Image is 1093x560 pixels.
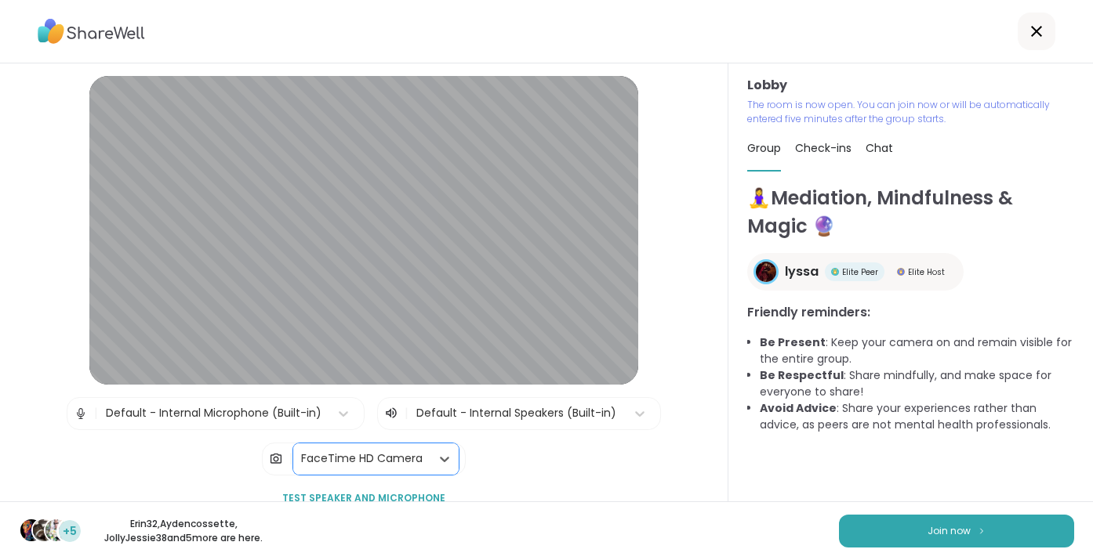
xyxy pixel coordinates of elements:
div: Default - Internal Microphone (Built-in) [106,405,321,421]
span: Group [747,140,781,156]
b: Be Respectful [760,367,844,383]
p: The room is now open. You can join now or will be automatically entered five minutes after the gr... [747,98,1074,126]
h1: 🧘‍♀️Mediation, Mindfulness & Magic 🔮 [747,184,1074,240]
span: Elite Host [908,266,945,278]
h3: Friendly reminders: [747,303,1074,322]
img: JollyJessie38 [45,519,67,541]
span: Check-ins [795,140,852,156]
img: Erin32 [20,519,42,541]
span: | [405,404,409,423]
div: FaceTime HD Camera [301,450,423,467]
b: Be Present [760,334,826,350]
b: Avoid Advice [760,400,837,416]
button: Join now [839,515,1074,547]
span: Chat [866,140,893,156]
p: Erin32 , Aydencossette , JollyJessie38 and 5 more are here. [96,517,271,545]
img: Elite Peer [831,268,839,276]
span: Join now [928,524,971,538]
span: Test speaker and microphone [282,491,445,505]
li: : Share mindfully, and make space for everyone to share! [760,367,1074,400]
span: | [289,443,293,475]
img: ShareWell Logo [38,13,145,49]
span: +5 [63,523,77,540]
img: ShareWell Logomark [977,526,986,535]
img: Microphone [74,398,88,429]
li: : Keep your camera on and remain visible for the entire group. [760,334,1074,367]
img: Elite Host [897,268,905,276]
a: lyssalyssaElite PeerElite PeerElite HostElite Host [747,253,964,291]
img: Camera [269,443,283,475]
span: lyssa [785,262,819,281]
img: Aydencossette [33,519,55,541]
li: : Share your experiences rather than advice, as peers are not mental health professionals. [760,400,1074,433]
h3: Lobby [747,76,1074,95]
button: Test speaker and microphone [276,482,452,515]
img: lyssa [756,262,776,282]
span: | [94,398,98,429]
span: Elite Peer [842,266,878,278]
